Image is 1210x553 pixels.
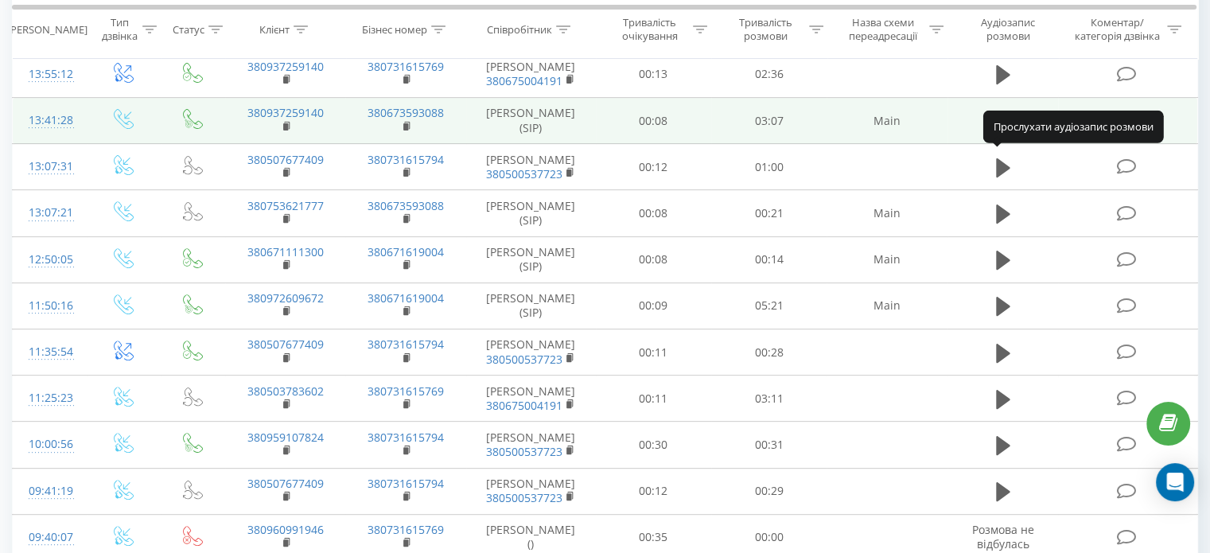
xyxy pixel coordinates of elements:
div: Назва схеми переадресації [842,17,925,44]
td: [PERSON_NAME] [466,329,596,376]
div: 11:25:23 [29,383,71,414]
a: 380731615794 [368,152,444,167]
div: 13:07:21 [29,197,71,228]
a: 380507677409 [247,337,324,352]
td: 00:30 [596,422,711,468]
a: 380675004191 [486,73,562,88]
td: Main [827,282,947,329]
div: Тип дзвінка [100,17,138,44]
div: Клієнт [259,23,290,37]
span: Розмова не відбулась [972,522,1034,551]
a: 380673593088 [368,105,444,120]
td: 03:11 [711,376,827,422]
td: 00:13 [596,51,711,97]
td: Main [827,98,947,144]
div: [PERSON_NAME] [7,23,88,37]
a: 380507677409 [247,476,324,491]
a: 380731615794 [368,476,444,491]
a: 380673593088 [368,198,444,213]
td: 00:14 [711,236,827,282]
div: 12:50:05 [29,244,71,275]
td: 00:31 [711,422,827,468]
div: 09:40:07 [29,522,71,553]
td: 00:28 [711,329,827,376]
a: 380731615769 [368,384,444,399]
td: [PERSON_NAME] [466,422,596,468]
a: 380675004191 [486,398,562,413]
a: 380671619004 [368,290,444,306]
div: 11:50:16 [29,290,71,321]
td: [PERSON_NAME] [466,468,596,514]
td: 00:09 [596,282,711,329]
a: 380503783602 [247,384,324,399]
div: 13:41:28 [29,105,71,136]
a: 380731615794 [368,430,444,445]
td: 00:12 [596,468,711,514]
td: 05:21 [711,282,827,329]
td: [PERSON_NAME] [466,144,596,190]
a: 380937259140 [247,105,324,120]
div: Тривалість очікування [610,17,690,44]
div: 09:41:19 [29,476,71,507]
div: Коментар/категорія дзвінка [1070,17,1163,44]
a: 380500537723 [486,444,562,459]
div: Співробітник [487,23,552,37]
a: 380500537723 [486,352,562,367]
td: [PERSON_NAME] (SIP) [466,282,596,329]
div: Прослухати аудіозапис розмови [983,111,1164,142]
td: 02:36 [711,51,827,97]
a: 380500537723 [486,166,562,181]
a: 380731615794 [368,337,444,352]
td: 01:00 [711,144,827,190]
td: 00:11 [596,329,711,376]
td: 00:11 [596,376,711,422]
a: 380937259140 [247,59,324,74]
td: 03:07 [711,98,827,144]
a: 380960991946 [247,522,324,537]
td: 00:08 [596,236,711,282]
div: Тривалість розмови [726,17,805,44]
div: 11:35:54 [29,337,71,368]
div: 10:00:56 [29,429,71,460]
td: 00:08 [596,98,711,144]
a: 380753621777 [247,198,324,213]
td: 00:21 [711,190,827,236]
div: 13:07:31 [29,151,71,182]
a: 380500537723 [486,490,562,505]
td: [PERSON_NAME] (SIP) [466,98,596,144]
td: [PERSON_NAME] [466,51,596,97]
a: 380972609672 [247,290,324,306]
a: 380731615769 [368,522,444,537]
td: Main [827,236,947,282]
td: [PERSON_NAME] (SIP) [466,190,596,236]
a: 380731615769 [368,59,444,74]
div: Статус [173,23,204,37]
td: 00:29 [711,468,827,514]
td: Main [827,190,947,236]
div: 13:55:12 [29,59,71,90]
a: 380671619004 [368,244,444,259]
a: 380671111300 [247,244,324,259]
div: Бізнес номер [362,23,427,37]
div: Аудіозапис розмови [962,17,1055,44]
a: 380507677409 [247,152,324,167]
td: [PERSON_NAME] (SIP) [466,236,596,282]
a: 380959107824 [247,430,324,445]
td: 00:12 [596,144,711,190]
div: Open Intercom Messenger [1156,463,1194,501]
td: 00:08 [596,190,711,236]
td: [PERSON_NAME] [466,376,596,422]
